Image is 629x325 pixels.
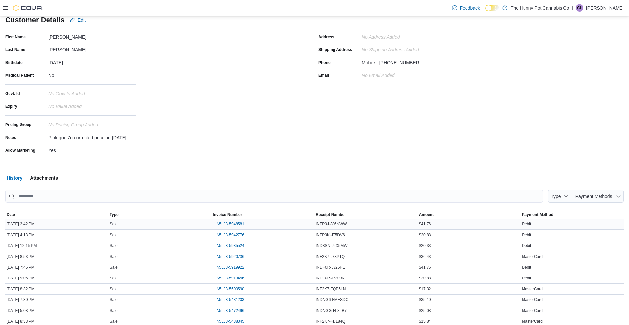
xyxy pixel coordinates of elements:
button: Date [5,211,108,219]
div: $20.88 [418,274,521,282]
div: No value added [48,101,136,109]
span: Sale [110,276,118,281]
span: IN5LJ3-5500590 [215,286,244,292]
span: IN5LJ3-5935524 [215,243,244,248]
span: [DATE] 8:33 PM [7,319,35,324]
div: Yes [48,145,136,153]
label: Shipping Address [318,47,352,52]
div: [PERSON_NAME] [48,32,136,40]
button: IN5LJ3-5481203 [213,296,247,304]
span: INFP0J-J86NWW [316,221,347,227]
span: Sale [110,265,118,270]
div: No [48,70,136,78]
span: Sale [110,254,118,259]
label: Medical Patient [5,73,34,78]
div: [DATE] [48,57,136,65]
input: This is a search bar. As you type, the results lower in the page will automatically filter. [5,190,543,203]
p: [PERSON_NAME] [586,4,624,12]
span: Sale [110,319,118,324]
button: Invoice Number [211,211,314,219]
span: MasterCard [522,286,543,292]
span: History [7,171,22,184]
span: Type [551,194,561,199]
span: IN5LJ3-5481203 [215,297,244,302]
div: No Pricing Group Added [48,120,136,127]
button: Edit [67,13,88,27]
span: INF2K7-FQP5LN [316,286,346,292]
div: No Shipping Address added [362,45,449,52]
span: INF2K7-J33P1Q [316,254,345,259]
div: $17.32 [418,285,521,293]
div: $25.08 [418,307,521,315]
span: Feedback [460,5,480,11]
label: Email [318,73,329,78]
span: Debit [522,221,531,227]
span: IN5LJ3-5919922 [215,265,244,270]
div: Mobile - [PHONE_NUMBER] [362,57,421,65]
button: Type [548,190,572,203]
span: IN5LJ3-5920736 [215,254,244,259]
span: Debit [522,243,531,248]
span: Payment Method [522,212,553,217]
span: Sale [110,232,118,238]
span: Amount [419,212,434,217]
p: The Hunny Pot Cannabis Co [511,4,569,12]
div: No Email added [362,70,395,78]
div: No Address added [362,32,449,40]
span: IN5LJ3-5472496 [215,308,244,313]
div: $41.76 [418,220,521,228]
span: Sale [110,297,118,302]
span: CL [577,4,582,12]
span: MasterCard [522,319,543,324]
img: Cova [13,5,43,11]
span: Sale [110,286,118,292]
button: IN5LJ3-5500590 [213,285,247,293]
p: | [572,4,573,12]
span: IND8SN-J5X5MW [316,243,348,248]
label: Expiry [5,104,17,109]
a: Feedback [449,1,483,14]
div: $41.76 [418,263,521,271]
button: Payment Methods [571,190,624,203]
span: Sale [110,308,118,313]
button: Amount [418,211,521,219]
span: MasterCard [522,297,543,302]
h3: Customer Details [5,16,65,24]
span: [DATE] 8:53 PM [7,254,35,259]
label: Allow Marketing [5,148,35,153]
span: IN5LJ3-5948581 [215,221,244,227]
input: Dark Mode [485,5,499,11]
span: INDNG6-FMFSDC [316,297,348,302]
button: Receipt Number [314,211,418,219]
div: $20.88 [418,231,521,239]
span: Sale [110,243,118,248]
div: Pink goo 7g corrected price on [DATE] [48,132,136,140]
button: Type [108,211,212,219]
span: Debit [522,265,531,270]
span: Debit [522,232,531,238]
button: IN5LJ3-5913456 [213,274,247,282]
button: IN5LJ3-5920736 [213,253,247,260]
span: Receipt Number [316,212,346,217]
span: Type [110,212,119,217]
div: $35.10 [418,296,521,304]
span: Date [7,212,15,217]
span: Attachments [30,171,58,184]
span: [DATE] 9:06 PM [7,276,35,281]
span: MasterCard [522,308,543,313]
div: No Govt Id added [48,88,136,96]
span: INDF0P-J2209N [316,276,345,281]
span: IN5LJ3-5942776 [215,232,244,238]
div: [PERSON_NAME] [48,45,136,52]
span: [DATE] 7:46 PM [7,265,35,270]
span: [DATE] 7:30 PM [7,297,35,302]
span: Invoice Number [213,212,242,217]
button: IN5LJ3-5942776 [213,231,247,239]
button: Payment Method [521,211,624,219]
span: IN5LJ3-5913456 [215,276,244,281]
button: IN5LJ3-5948581 [213,220,247,228]
label: Phone [318,60,331,65]
button: IN5LJ3-5919922 [213,263,247,271]
button: IN5LJ3-5472496 [213,307,247,315]
label: Birthdate [5,60,23,65]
